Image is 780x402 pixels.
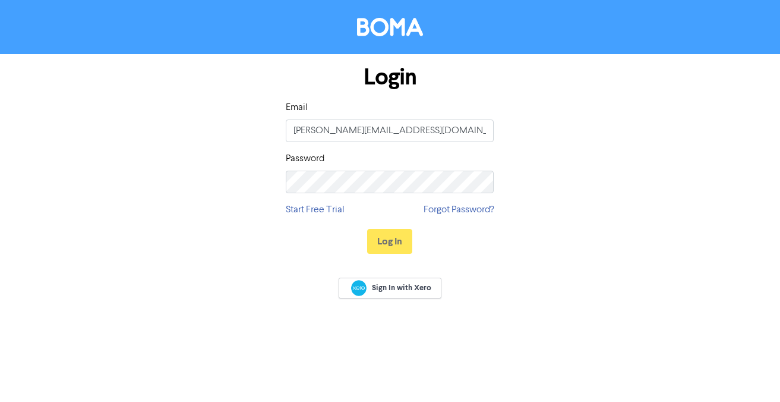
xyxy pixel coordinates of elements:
[351,280,367,296] img: Xero logo
[372,282,431,293] span: Sign In with Xero
[286,152,324,166] label: Password
[286,64,494,91] h1: Login
[357,18,423,36] img: BOMA Logo
[424,203,494,217] a: Forgot Password?
[286,100,308,115] label: Email
[367,229,412,254] button: Log In
[339,278,441,299] a: Sign In with Xero
[286,203,345,217] a: Start Free Trial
